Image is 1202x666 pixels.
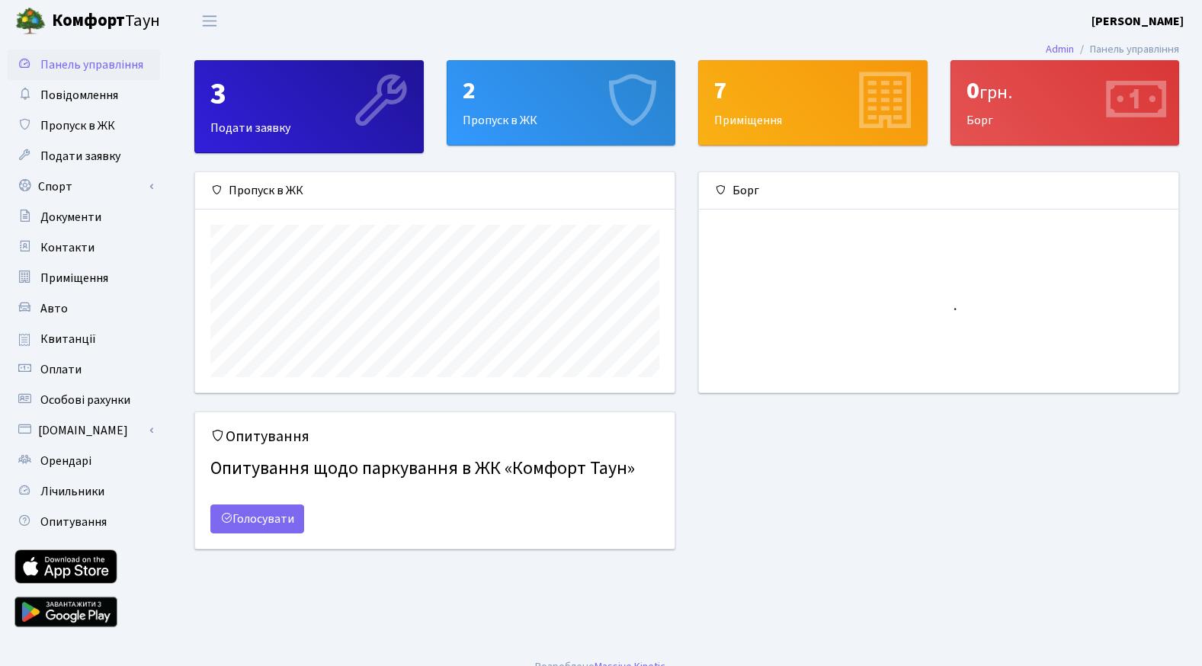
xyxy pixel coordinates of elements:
[15,6,46,37] img: logo.png
[714,76,912,105] div: 7
[447,60,676,146] a: 2Пропуск в ЖК
[8,476,160,507] a: Лічильники
[8,50,160,80] a: Панель управління
[1074,41,1179,58] li: Панель управління
[699,61,927,145] div: Приміщення
[8,446,160,476] a: Орендарі
[8,263,160,293] a: Приміщення
[40,514,107,530] span: Опитування
[1091,13,1184,30] b: [PERSON_NAME]
[40,209,101,226] span: Документи
[191,8,229,34] button: Переключити навігацію
[195,172,675,210] div: Пропуск в ЖК
[8,141,160,171] a: Подати заявку
[8,385,160,415] a: Особові рахунки
[8,354,160,385] a: Оплати
[951,61,1179,145] div: Борг
[195,61,423,152] div: Подати заявку
[8,232,160,263] a: Контакти
[40,361,82,378] span: Оплати
[40,331,96,347] span: Квитанції
[52,8,125,33] b: Комфорт
[966,76,1164,105] div: 0
[8,324,160,354] a: Квитанції
[8,110,160,141] a: Пропуск в ЖК
[8,293,160,324] a: Авто
[40,270,108,287] span: Приміщення
[40,453,91,469] span: Орендарі
[979,79,1012,106] span: грн.
[40,87,118,104] span: Повідомлення
[8,415,160,446] a: [DOMAIN_NAME]
[194,60,424,153] a: 3Подати заявку
[40,148,120,165] span: Подати заявку
[8,171,160,202] a: Спорт
[40,239,95,256] span: Контакти
[8,507,160,537] a: Опитування
[698,60,928,146] a: 7Приміщення
[40,56,143,73] span: Панель управління
[8,80,160,110] a: Повідомлення
[40,392,130,408] span: Особові рахунки
[210,427,659,446] h5: Опитування
[8,202,160,232] a: Документи
[210,76,408,113] div: 3
[40,300,68,317] span: Авто
[1023,34,1202,66] nav: breadcrumb
[447,61,675,145] div: Пропуск в ЖК
[52,8,160,34] span: Таун
[463,76,660,105] div: 2
[40,117,115,134] span: Пропуск в ЖК
[1046,41,1074,57] a: Admin
[210,504,304,533] a: Голосувати
[40,483,104,500] span: Лічильники
[1091,12,1184,30] a: [PERSON_NAME]
[699,172,1178,210] div: Борг
[210,452,659,486] h4: Опитування щодо паркування в ЖК «Комфорт Таун»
